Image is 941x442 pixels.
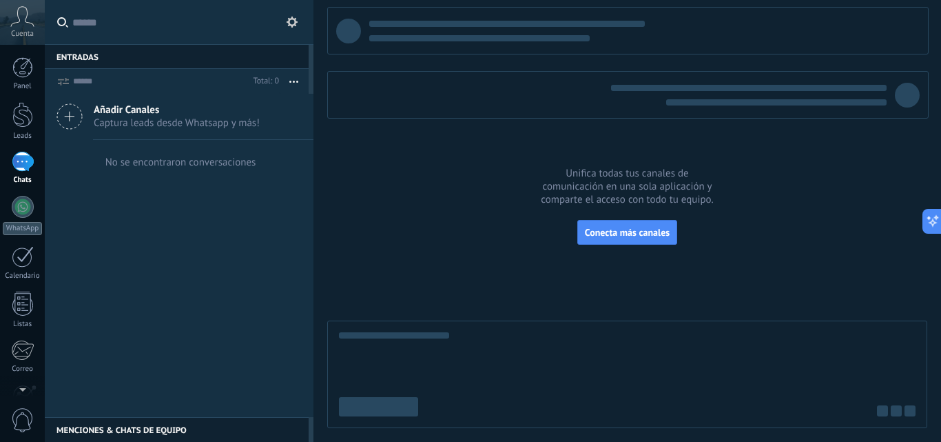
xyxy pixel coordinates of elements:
[248,74,279,88] div: Total: 0
[3,132,43,141] div: Leads
[3,272,43,281] div: Calendario
[3,222,42,235] div: WhatsApp
[105,156,256,169] div: No se encontraron conversaciones
[3,176,43,185] div: Chats
[3,320,43,329] div: Listas
[3,365,43,374] div: Correo
[3,82,43,91] div: Panel
[577,220,677,245] button: Conecta más canales
[279,69,309,94] button: Más
[45,417,309,442] div: Menciones & Chats de equipo
[11,30,34,39] span: Cuenta
[94,103,260,117] span: Añadir Canales
[94,117,260,130] span: Captura leads desde Whatsapp y más!
[45,44,309,69] div: Entradas
[585,226,670,239] span: Conecta más canales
